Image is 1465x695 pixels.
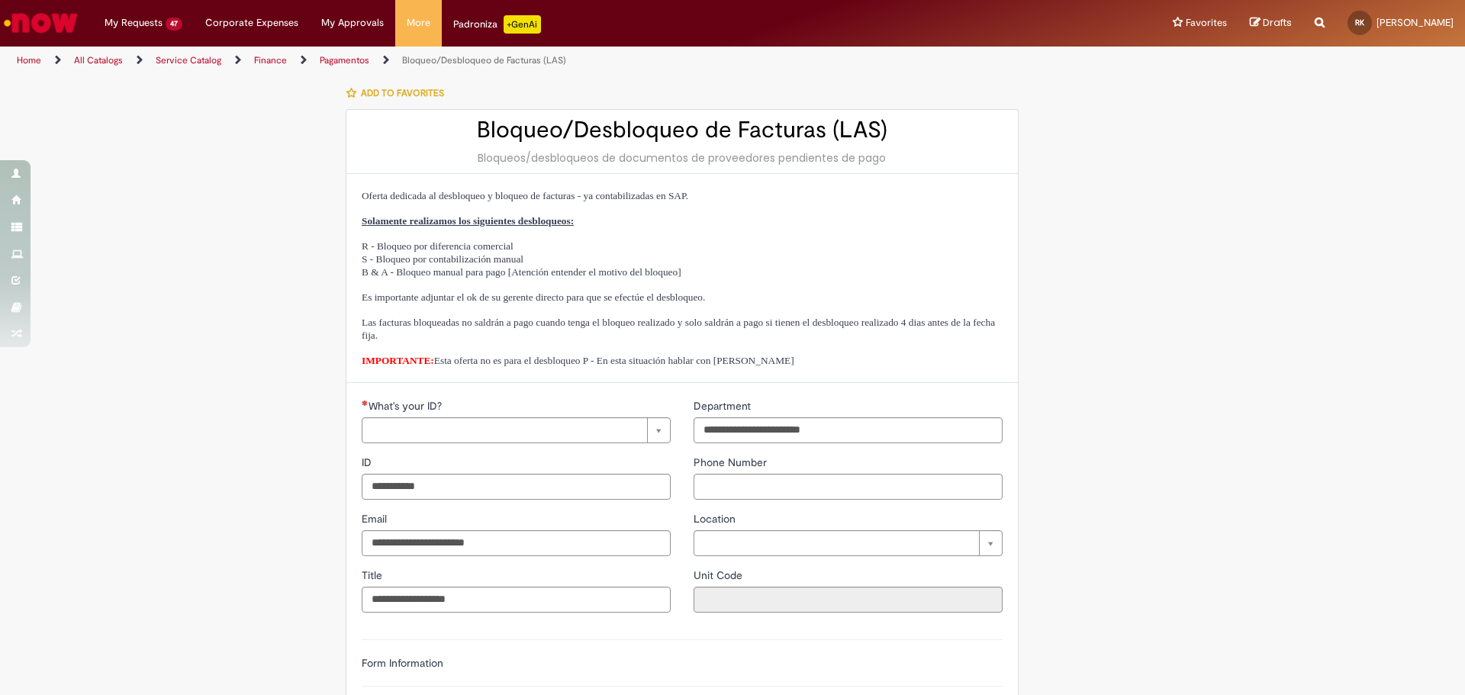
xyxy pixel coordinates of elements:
[105,15,163,31] span: My Requests
[453,15,541,34] div: Padroniza
[362,417,671,443] a: Clear field What's your ID?
[362,240,514,252] span: R - Bloqueo por diferencia comercial
[362,587,671,613] input: Title
[156,54,221,66] a: Service Catalog
[321,15,384,31] span: My Approvals
[362,291,705,303] span: Es importante adjuntar el ok de su gerente directo para que se efectúe el desbloqueo.
[362,317,995,341] span: Las facturas bloqueadas no saldrán a pago cuando tenga el bloqueo realizado y solo saldrán a pago...
[362,656,443,670] label: Form Information
[362,117,1003,143] h2: Bloqueo/Desbloqueo de Facturas (LAS)
[362,355,434,366] span: IMPORTANTE:
[369,399,445,413] span: Required - What's your ID?
[362,355,794,366] span: Esta oferta no es para el desbloqueo P - En esta situación hablar con [PERSON_NAME]
[694,512,739,526] span: Location
[694,568,745,582] span: Read only - Unit Code
[694,587,1003,613] input: Unit Code
[17,54,41,66] a: Home
[362,215,574,227] span: Solamente realizamos los siguientes desbloqueos:
[362,512,390,526] span: Email
[694,417,1003,443] input: Department
[694,455,770,469] span: Phone Number
[362,530,671,556] input: Email
[694,399,754,413] span: Department
[402,54,566,66] a: Bloqueo/Desbloqueo de Facturas (LAS)
[362,190,688,201] span: Oferta dedicada al desbloqueo y bloqueo de facturas - ya contabilizadas en SAP.
[1263,15,1292,30] span: Drafts
[362,150,1003,166] div: Bloqueos/desbloqueos de documentos de proveedores pendientes de pago
[2,8,80,38] img: ServiceNow
[346,77,452,109] button: Add to favorites
[1186,15,1227,31] span: Favorites
[1376,16,1454,29] span: [PERSON_NAME]
[362,474,671,500] input: ID
[205,15,298,31] span: Corporate Expenses
[362,253,523,265] span: S - Bloqueo por contabilización manual
[362,568,385,582] span: Title
[504,15,541,34] p: +GenAi
[74,54,123,66] a: All Catalogs
[407,15,430,31] span: More
[361,87,444,99] span: Add to favorites
[694,568,745,583] label: Read only - Unit Code
[362,400,369,406] span: Required
[320,54,369,66] a: Pagamentos
[362,266,681,278] span: B & A - Bloqueo manual para pago [Atención entender el motivo del bloqueo]
[1355,18,1364,27] span: RK
[694,474,1003,500] input: Phone Number
[362,455,375,469] span: ID
[254,54,287,66] a: Finance
[166,18,182,31] span: 47
[694,530,1003,556] a: Clear field Location
[1250,16,1292,31] a: Drafts
[11,47,965,75] ul: Page breadcrumbs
